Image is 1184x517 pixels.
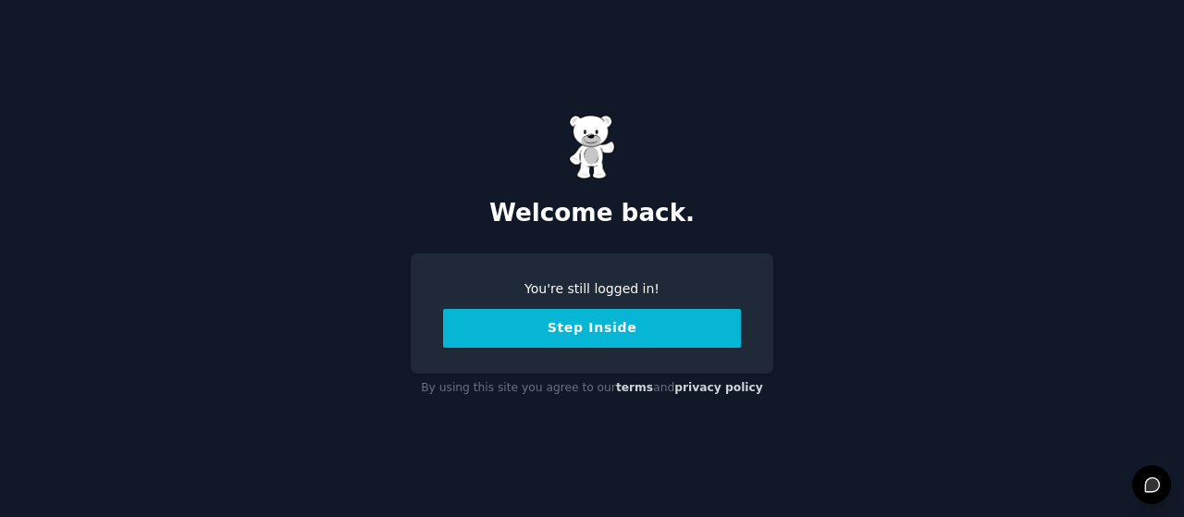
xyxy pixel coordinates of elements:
a: terms [616,381,653,394]
button: Step Inside [443,309,741,348]
img: Gummy Bear [569,115,615,179]
a: Step Inside [443,320,741,335]
a: privacy policy [674,381,763,394]
div: By using this site you agree to our and [411,374,773,403]
h2: Welcome back. [411,199,773,228]
div: You're still logged in! [443,279,741,299]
